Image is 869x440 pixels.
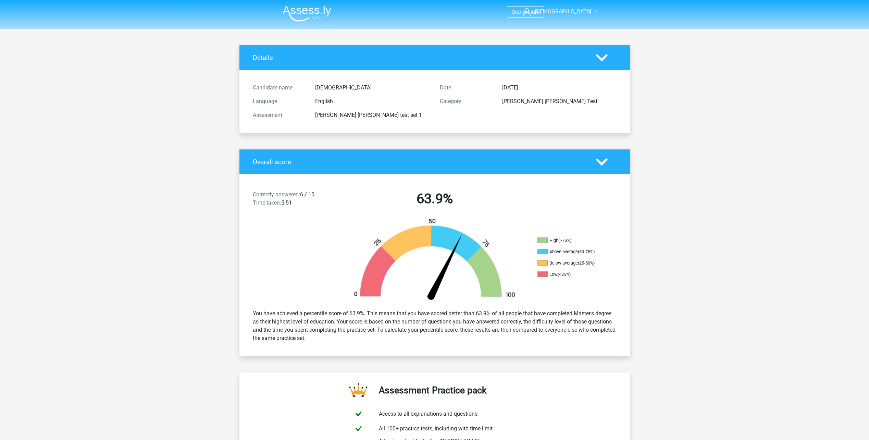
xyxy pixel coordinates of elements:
[310,97,435,106] div: English
[253,158,585,166] h4: Overall score
[558,238,571,243] div: (>75%)
[497,84,622,92] div: [DATE]
[578,249,595,254] div: (50-75%)
[558,272,571,277] div: (<25%)
[518,9,540,15] span: premium
[346,191,523,207] h2: 63.9%
[248,111,310,119] div: Assessment
[537,249,606,255] li: Above average
[310,111,435,119] div: [PERSON_NAME] [PERSON_NAME] test set 1
[537,237,606,244] li: High
[342,218,527,304] img: 64.04c39a417a5c.png
[248,191,341,210] div: 6 / 10 5:51
[248,84,310,92] div: Candidate name
[248,307,622,345] div: You have achieved a percentile score of 63.9%. This means that you have scored better than 63.9% ...
[435,84,497,92] div: Date
[497,97,622,106] div: [PERSON_NAME] [PERSON_NAME] Test
[435,97,497,106] div: Category
[507,7,544,16] a: Gopremium
[283,5,331,22] img: Assessly
[310,84,435,92] div: [DEMOGRAPHIC_DATA]
[578,260,595,266] div: (25-50%)
[248,97,310,106] div: Language
[253,191,300,198] span: Correctly answered:
[520,8,592,16] a: [DEMOGRAPHIC_DATA]
[253,54,585,62] h4: Details
[535,8,591,15] span: [DEMOGRAPHIC_DATA]
[511,9,518,15] span: Go
[537,271,606,278] li: Low
[253,199,281,206] span: Time taken:
[537,260,606,266] li: Below average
